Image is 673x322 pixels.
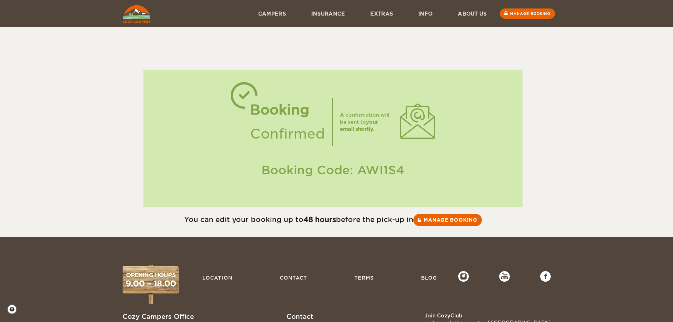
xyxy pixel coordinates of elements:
strong: 48 hours [303,215,336,224]
a: Contact [276,271,311,285]
div: Join CozyClub [425,312,551,319]
a: Blog [418,271,441,285]
div: A confirmation will be sent to [340,111,393,133]
div: Confirmed [250,122,325,146]
a: Terms [351,271,377,285]
a: Manage booking [413,214,482,226]
a: Manage booking [500,8,555,19]
div: Cozy Campers Office [123,312,253,321]
div: Booking [250,98,325,122]
div: You can edit your booking up to before the pick-up in [123,214,544,226]
div: Contact [287,312,412,321]
a: Location [199,271,236,285]
div: Booking Code: AWI1S4 [150,162,515,178]
img: Cozy Campers [123,5,150,23]
a: Cookie settings [7,304,22,314]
